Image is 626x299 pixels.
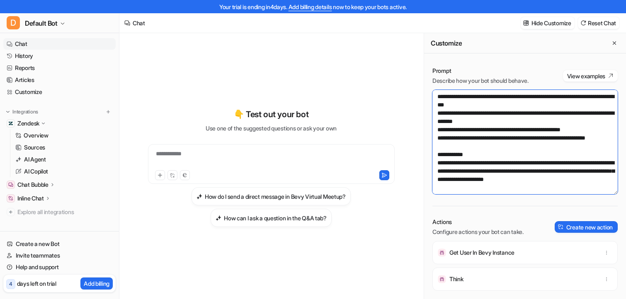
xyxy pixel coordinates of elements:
[432,218,524,226] p: Actions
[521,17,575,29] button: Hide Customize
[216,215,221,221] img: How can I ask a question in the Q&A tab?
[17,119,39,128] p: Zendesk
[12,142,116,153] a: Sources
[432,228,524,236] p: Configure actions your bot can take.
[192,187,351,205] button: How do I send a direct message in Bevy Virtual Meetup?How do I send a direct message in Bevy Virt...
[3,238,116,250] a: Create a new Bot
[3,261,116,273] a: Help and support
[24,131,49,140] p: Overview
[438,275,446,283] img: Think icon
[580,20,586,26] img: reset
[558,224,564,230] img: create-action-icon.svg
[3,38,116,50] a: Chat
[12,154,116,165] a: AI Agent
[17,205,112,219] span: Explore all integrations
[432,67,529,75] p: Prompt
[24,155,46,164] p: AI Agent
[3,74,116,86] a: Articles
[8,196,13,201] img: Inline Chat
[3,108,41,116] button: Integrations
[17,194,44,203] p: Inline Chat
[211,209,332,227] button: How can I ask a question in the Q&A tab?How can I ask a question in the Q&A tab?
[523,20,529,26] img: customize
[449,275,463,283] p: Think
[3,50,116,62] a: History
[206,124,337,133] p: Use one of the suggested questions or ask your own
[24,167,48,176] p: AI Copilot
[80,277,113,289] button: Add billing
[17,279,56,288] p: days left on trial
[438,248,446,257] img: Get User In Bevy Instance icon
[9,280,12,288] p: 4
[531,19,571,27] p: Hide Customize
[133,19,145,27] div: Chat
[5,109,11,115] img: expand menu
[449,248,514,257] p: Get User In Bevy Instance
[609,38,619,48] button: Close flyout
[24,143,45,152] p: Sources
[205,192,346,201] h3: How do I send a direct message in Bevy Virtual Meetup?
[7,208,15,216] img: explore all integrations
[3,206,116,218] a: Explore all integrations
[7,16,20,29] span: D
[8,182,13,187] img: Chat Bubble
[197,193,202,200] img: How do I send a direct message in Bevy Virtual Meetup?
[563,70,618,82] button: View examples
[12,166,116,177] a: AI Copilot
[105,109,111,115] img: menu_add.svg
[432,77,529,85] p: Describe how your bot should behave.
[431,39,462,47] h2: Customize
[578,17,619,29] button: Reset Chat
[224,214,327,222] h3: How can I ask a question in the Q&A tab?
[555,221,618,233] button: Create new action
[8,121,13,126] img: Zendesk
[25,17,58,29] span: Default Bot
[12,130,116,141] a: Overview
[17,181,49,189] p: Chat Bubble
[3,62,116,74] a: Reports
[234,108,308,121] p: 👇 Test out your bot
[3,86,116,98] a: Customize
[3,250,116,261] a: Invite teammates
[84,279,109,288] p: Add billing
[289,3,332,10] a: Add billing details
[12,109,38,115] p: Integrations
